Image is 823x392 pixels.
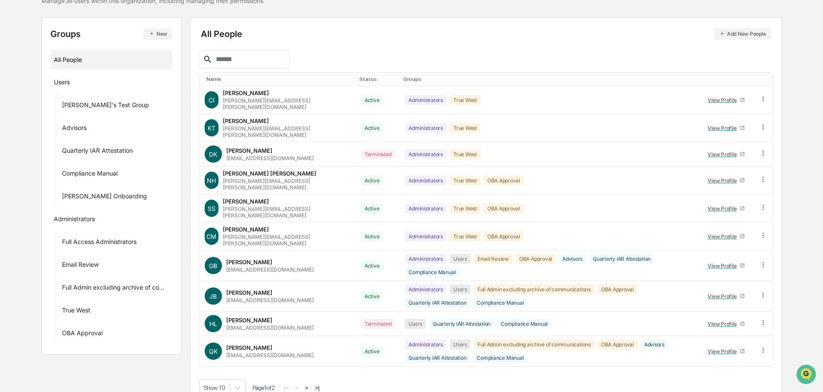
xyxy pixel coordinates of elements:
div: Compliance Manual [405,267,459,277]
div: Administrators [405,95,446,105]
div: 🖐️ [9,109,16,116]
div: View Profile [708,293,740,299]
div: True West [450,123,480,133]
div: OBA Approval [598,284,637,294]
div: [EMAIL_ADDRESS][DOMAIN_NAME] [226,266,314,273]
div: OBA Approval [484,176,524,185]
div: Active [361,291,383,301]
a: Powered byPylon [61,145,104,152]
button: < [293,384,301,392]
div: Active [361,204,383,213]
div: [PERSON_NAME] [PERSON_NAME] [223,170,316,177]
div: Administrators [54,215,95,225]
span: CM [206,233,216,240]
div: Toggle SortBy [761,76,769,82]
div: OBA Approval [516,254,555,264]
div: True West [450,231,480,241]
div: Active [361,176,383,185]
span: CI [209,96,215,104]
div: [PERSON_NAME] [223,117,269,124]
div: View Profile [708,262,740,269]
div: Compliance Manual [497,319,551,329]
div: Start new chat [29,66,141,74]
p: How can we help? [9,18,157,32]
button: > [302,384,311,392]
a: View Profile [704,230,749,243]
div: [PERSON_NAME][EMAIL_ADDRESS][PERSON_NAME][DOMAIN_NAME] [223,178,351,191]
div: Users [450,284,471,294]
input: Clear [22,39,142,48]
div: Full Access Administrators [62,238,137,248]
div: Full Admin excluding archive of communications [474,340,594,349]
div: Toggle SortBy [403,76,695,82]
div: Email Review [62,261,99,271]
div: Administrators [405,176,446,185]
div: 🗄️ [62,109,69,116]
span: Preclearance [17,108,56,117]
div: Administrators [405,204,446,213]
span: NH [207,177,216,184]
div: We're available if you need us! [29,74,109,81]
div: Administrators [405,254,446,264]
div: Administrators [405,231,446,241]
button: Start new chat [147,68,157,79]
div: Toggle SortBy [702,76,751,82]
div: Active [361,261,383,271]
div: All People [201,28,771,40]
div: [PERSON_NAME] [223,90,269,96]
span: Page 1 of 2 [253,384,275,391]
span: Data Lookup [17,125,54,133]
div: Advisors [559,254,586,264]
a: View Profile [704,148,749,161]
span: SS [208,205,215,212]
a: View Profile [704,345,749,358]
div: Active [361,346,383,356]
div: Compliance Manual [62,170,118,180]
span: GB [209,262,217,269]
span: JB [209,293,217,300]
a: View Profile [704,121,749,135]
div: [EMAIL_ADDRESS][DOMAIN_NAME] [226,155,314,161]
a: 🔎Data Lookup [5,121,58,137]
div: [EMAIL_ADDRESS][DOMAIN_NAME] [226,324,314,331]
a: View Profile [704,290,749,303]
div: Compliance Manual [473,353,527,363]
div: [PERSON_NAME] [226,344,272,351]
a: View Profile [704,202,749,215]
span: DK [209,151,217,158]
div: [PERSON_NAME] [226,289,272,296]
a: View Profile [704,259,749,272]
div: Quarterly IAR Attestation [405,298,470,308]
button: Add New People [714,28,771,40]
div: [PERSON_NAME] [223,226,269,233]
div: Terminated [361,319,395,329]
a: 🗄️Attestations [59,105,110,120]
div: Compliance Manual [473,298,527,308]
div: [EMAIL_ADDRESS][DOMAIN_NAME] [226,297,314,303]
div: Users [405,319,426,329]
span: Attestations [71,108,107,117]
div: Administrators [405,149,446,159]
div: [PERSON_NAME][EMAIL_ADDRESS][PERSON_NAME][DOMAIN_NAME] [223,97,351,110]
img: 1746055101610-c473b297-6a78-478c-a979-82029cc54cd1 [9,66,24,81]
div: Administrators [405,340,446,349]
div: Users [450,340,471,349]
div: View Profile [708,233,740,240]
div: Administrators [405,284,446,294]
a: View Profile [704,93,749,107]
button: New [143,28,172,40]
div: Active [361,95,383,105]
div: View Profile [708,151,740,157]
span: QK [209,348,218,355]
div: Full Admin excluding archive of communications [62,284,169,294]
div: Email Review [474,254,512,264]
div: Terminated [361,149,395,159]
div: OBA Approval [484,204,524,213]
div: [PERSON_NAME] [226,317,272,324]
div: True West [450,95,480,105]
div: View Profile [708,321,740,327]
span: KT [208,124,215,132]
div: 🔎 [9,126,16,133]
